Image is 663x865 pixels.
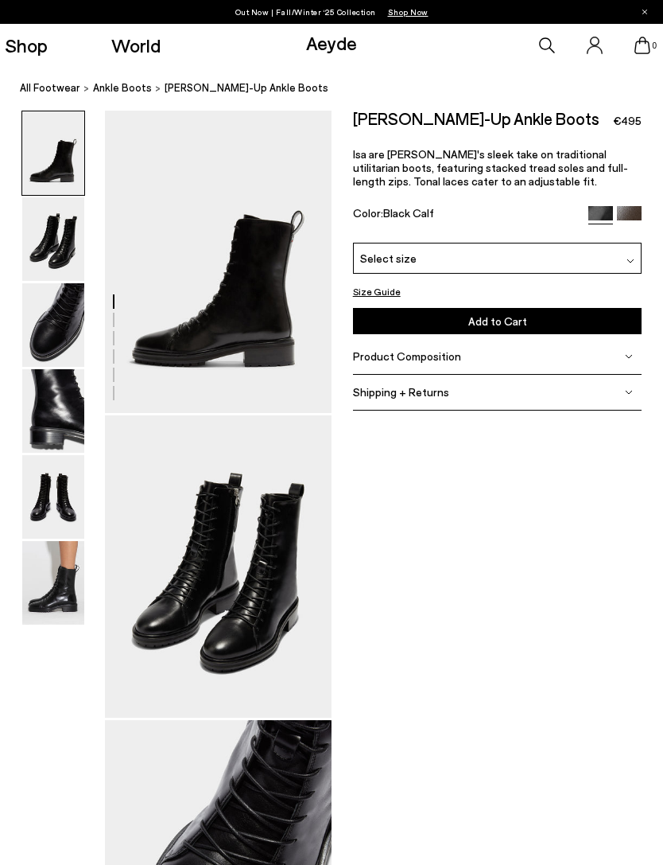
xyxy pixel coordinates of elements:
span: Add to Cart [468,314,527,328]
nav: breadcrumb [20,67,663,111]
a: Shop [5,36,48,55]
span: Black Calf [383,206,434,220]
span: [PERSON_NAME]-Up Ankle Boots [165,80,328,96]
img: svg%3E [625,353,633,360]
span: Isa are [PERSON_NAME]'s sleek take on traditional utilitarian boots, featuring stacked tread sole... [353,147,628,188]
img: svg%3E [625,388,633,396]
img: Isa Lace-Up Ankle Boots - Image 1 [22,111,84,195]
button: Add to Cart [353,308,642,334]
span: Navigate to /collections/new-in [388,7,428,17]
img: Isa Lace-Up Ankle Boots - Image 2 [22,197,84,281]
p: Out Now | Fall/Winter ‘25 Collection [235,4,428,20]
img: Isa Lace-Up Ankle Boots - Image 5 [22,455,84,539]
span: €495 [613,113,642,129]
img: Isa Lace-Up Ankle Boots - Image 3 [22,283,84,367]
span: Shipping + Returns [353,385,449,399]
button: Size Guide [353,283,401,299]
a: 0 [634,37,650,54]
a: ankle boots [93,80,152,96]
img: Isa Lace-Up Ankle Boots - Image 4 [22,369,84,453]
span: 0 [650,41,658,50]
h2: [PERSON_NAME]-Up Ankle Boots [353,111,599,127]
img: Isa Lace-Up Ankle Boots - Image 6 [22,541,84,625]
span: Product Composition [353,349,461,363]
div: Color: [353,206,579,224]
span: ankle boots [93,81,152,94]
a: All Footwear [20,80,80,96]
a: World [111,36,161,55]
span: Select size [360,250,417,267]
a: Aeyde [306,31,357,54]
img: svg%3E [626,257,634,265]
